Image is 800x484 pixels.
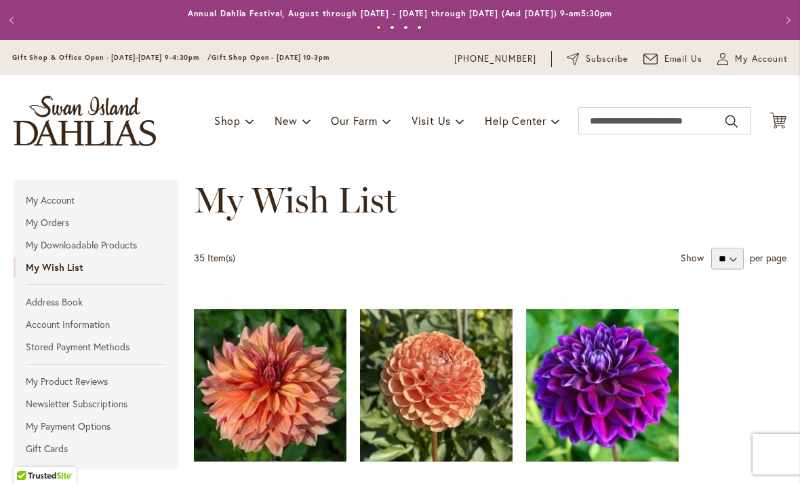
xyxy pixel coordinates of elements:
[586,52,628,66] span: Subscribe
[567,52,628,66] a: Subscribe
[376,25,381,30] button: 1 of 4
[275,113,297,128] span: New
[454,52,536,66] a: [PHONE_NUMBER]
[14,292,178,312] a: Address Book
[194,290,346,481] img: Andy's Legacy
[417,25,422,30] button: 4 of 4
[14,235,178,255] a: My Downloadable Products
[188,8,613,18] a: Annual Dahlia Festival, August through [DATE] - [DATE] through [DATE] (And [DATE]) 9-am5:30pm
[717,52,788,66] button: My Account
[390,25,395,30] button: 2 of 4
[14,212,178,233] a: My Orders
[485,113,546,128] span: Help Center
[403,25,408,30] button: 3 of 4
[526,290,679,481] img: BOOGIE NITES
[14,439,178,459] a: Gift Cards
[214,113,241,128] span: Shop
[526,290,679,483] a: BOOGIE NITES
[773,7,800,34] button: Next
[681,251,704,264] strong: Show
[14,394,178,414] a: Newsletter Subscriptions
[412,113,451,128] span: Visit Us
[194,290,346,483] a: Andy's Legacy
[14,337,178,357] a: Stored Payment Methods
[750,251,786,264] span: per page
[735,52,788,66] span: My Account
[14,96,156,146] a: store logo
[331,113,377,128] span: Our Farm
[194,179,397,221] span: My Wish List
[10,436,48,474] iframe: Launch Accessibility Center
[12,53,212,62] span: Gift Shop & Office Open - [DATE]-[DATE] 9-4:30pm /
[14,257,178,278] strong: My Wish List
[14,314,178,335] a: Account Information
[194,251,235,264] span: 35 Item(s)
[14,416,178,436] a: My Payment Options
[14,371,178,392] a: My Product Reviews
[360,290,513,481] img: BEE HIVE
[643,52,703,66] a: Email Us
[360,290,513,483] a: BEE HIVE
[14,190,178,210] a: My Account
[212,53,329,62] span: Gift Shop Open - [DATE] 10-3pm
[664,52,703,66] span: Email Us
